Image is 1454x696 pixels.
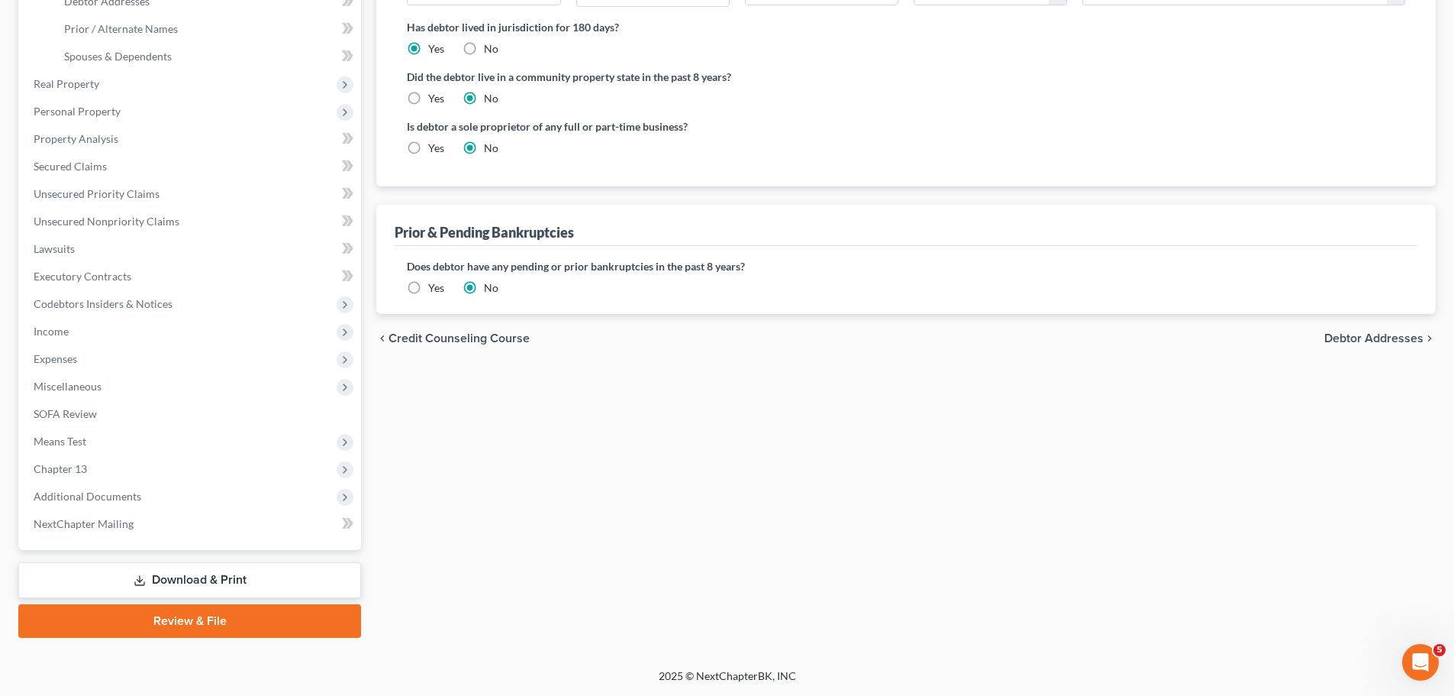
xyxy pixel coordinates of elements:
[34,352,77,365] span: Expenses
[376,332,388,345] i: chevron_left
[21,235,361,263] a: Lawsuits
[21,180,361,208] a: Unsecured Priority Claims
[395,223,574,241] div: Prior & Pending Bankruptcies
[484,91,498,106] label: No
[34,462,87,475] span: Chapter 13
[407,258,1405,274] label: Does debtor have any pending or prior bankruptcies in the past 8 years?
[1423,332,1436,345] i: chevron_right
[21,263,361,290] a: Executory Contracts
[484,280,498,296] label: No
[34,517,134,530] span: NextChapter Mailing
[21,125,361,153] a: Property Analysis
[428,141,444,156] label: Yes
[34,77,99,90] span: Real Property
[484,41,498,57] label: No
[34,132,118,145] span: Property Analysis
[52,15,361,43] a: Prior / Alternate Names
[34,490,141,503] span: Additional Documents
[64,50,172,63] span: Spouses & Dependents
[34,242,75,255] span: Lawsuits
[484,141,498,156] label: No
[21,208,361,235] a: Unsecured Nonpriority Claims
[34,380,102,393] span: Miscellaneous
[34,105,121,118] span: Personal Property
[407,69,1405,85] label: Did the debtor live in a community property state in the past 8 years?
[428,280,444,296] label: Yes
[428,91,444,106] label: Yes
[21,510,361,538] a: NextChapter Mailing
[34,160,107,173] span: Secured Claims
[34,215,179,228] span: Unsecured Nonpriority Claims
[407,118,898,134] label: Is debtor a sole proprietor of any full or part-time business?
[21,153,361,180] a: Secured Claims
[52,43,361,70] a: Spouses & Dependents
[64,22,178,35] span: Prior / Alternate Names
[34,297,172,310] span: Codebtors Insiders & Notices
[407,19,1405,35] label: Has debtor lived in jurisdiction for 180 days?
[1402,644,1439,681] iframe: Intercom live chat
[34,325,69,338] span: Income
[388,332,530,345] span: Credit Counseling Course
[18,604,361,638] a: Review & File
[376,332,530,345] button: chevron_left Credit Counseling Course
[34,270,131,283] span: Executory Contracts
[34,187,160,200] span: Unsecured Priority Claims
[428,41,444,57] label: Yes
[1324,332,1436,345] button: Debtor Addresses chevron_right
[34,407,97,420] span: SOFA Review
[1324,332,1423,345] span: Debtor Addresses
[34,435,86,448] span: Means Test
[292,668,1162,696] div: 2025 © NextChapterBK, INC
[18,562,361,598] a: Download & Print
[21,400,361,428] a: SOFA Review
[1433,644,1446,656] span: 5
